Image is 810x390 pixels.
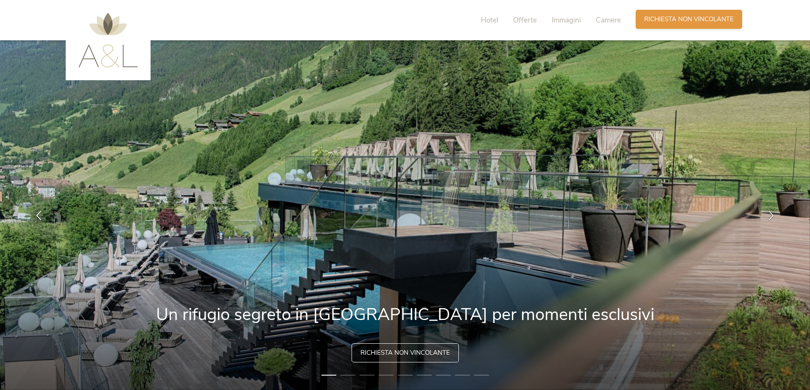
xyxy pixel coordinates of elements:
span: Offerte [513,15,537,25]
span: Richiesta non vincolante [644,15,734,24]
span: Camere [596,15,621,25]
span: Hotel [481,15,498,25]
span: Immagini [552,15,581,25]
img: AMONTI & LUNARIS Wellnessresort [78,13,138,67]
span: Richiesta non vincolante [360,348,450,357]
